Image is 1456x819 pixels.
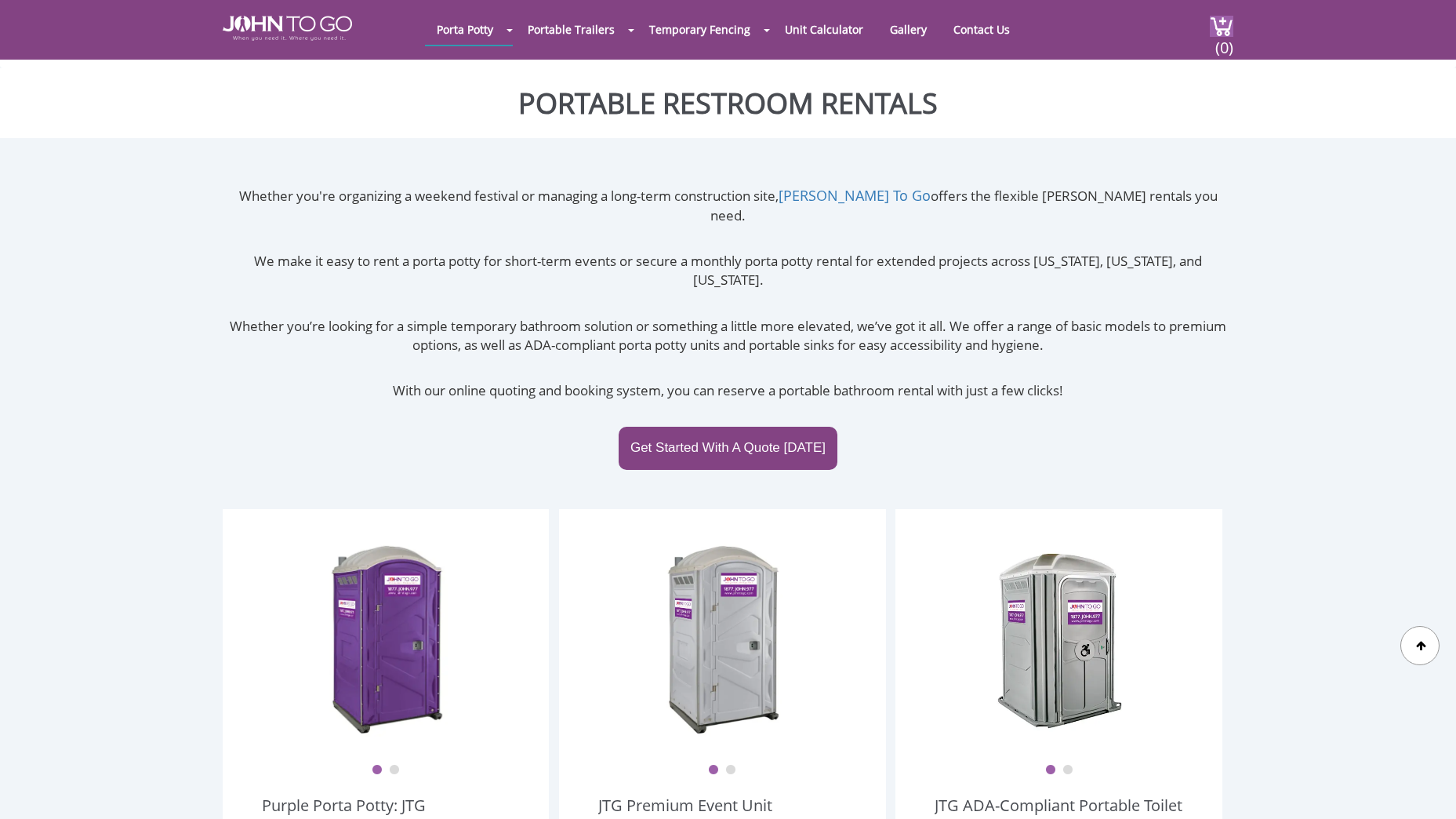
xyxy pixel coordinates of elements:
[997,541,1122,737] img: ADA Handicapped Accessible Unit
[708,765,719,776] button: 1 of 2
[942,14,1022,45] a: Contact Us
[1045,765,1056,776] button: 1 of 2
[1062,765,1073,776] button: 2 of 2
[725,765,736,776] button: 2 of 2
[878,14,939,45] a: Gallery
[619,427,837,469] a: Get Started With A Quote [DATE]
[223,317,1233,355] p: Whether you’re looking for a simple temporary bathroom solution or something a little more elevat...
[223,186,1233,225] p: Whether you're organizing a weekend festival or managing a long-term construction site, offers th...
[637,14,762,45] a: Temporary Fencing
[389,765,400,776] button: 2 of 2
[1393,756,1456,819] button: Live Chat
[516,14,626,45] a: Portable Trailers
[223,16,352,41] img: JOHN to go
[779,186,931,205] a: [PERSON_NAME] To Go
[425,14,505,45] a: Porta Potty
[1210,16,1233,37] img: cart a
[1215,24,1233,58] span: (0)
[223,252,1233,290] p: We make it easy to rent a porta potty for short-term events or secure a monthly porta potty renta...
[773,14,875,45] a: Unit Calculator
[372,765,383,776] button: 1 of 2
[223,381,1233,400] p: With our online quoting and booking system, you can reserve a portable bathroom rental with just ...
